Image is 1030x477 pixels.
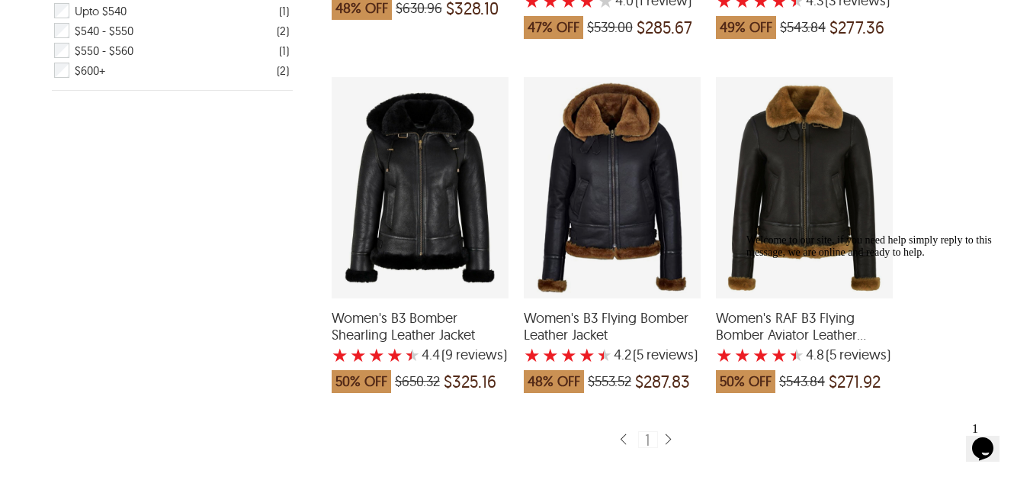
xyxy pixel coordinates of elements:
[617,433,629,447] img: sprite-icon
[75,40,133,60] span: $550 - $560
[332,347,348,363] label: 1 rating
[350,347,367,363] label: 2 rating
[332,370,391,393] span: 50% OFF
[332,288,509,400] a: Women's B3 Bomber Shearling Leather Jacket with a 4.444444444444444 Star Rating 9 Product Review ...
[75,60,105,80] span: $600+
[444,374,496,389] span: $325.16
[441,347,507,363] span: )
[966,416,1015,462] iframe: chat widget
[716,288,893,400] a: Women's RAF B3 Flying Bomber Aviator Leather Jacket with a 4.8 Star Rating 5 Product Review which...
[524,288,701,400] a: Women's B3 Flying Bomber Leather Jacket with a 4.2 Star Rating 5 Product Review which was at a pr...
[441,347,453,363] span: (9
[524,310,701,343] span: Women's B3 Flying Bomber Leather Jacket
[524,370,584,393] span: 48% OFF
[780,20,826,35] span: $543.84
[53,21,289,40] div: Filter $540 - $550 Women Aviator Leather Jackets
[53,40,289,60] div: Filter $550 - $560 Women Aviator Leather Jackets
[277,61,289,80] div: ( 2 )
[395,374,440,389] span: $650.32
[542,347,559,363] label: 2 rating
[277,21,289,40] div: ( 2 )
[53,1,289,21] div: Filter Upto $540 Women Aviator Leather Jackets
[396,1,442,16] span: $630.96
[633,347,643,363] span: (5
[6,6,252,30] span: Welcome to our site, if you need help simply reply to this message, we are online and ready to help.
[422,347,440,363] label: 4.4
[588,374,631,389] span: $553.52
[332,310,509,343] span: Women's B3 Bomber Shearling Leather Jacket
[6,6,281,31] div: Welcome to our site, if you need help simply reply to this message, we are online and ready to help.
[740,228,1015,408] iframe: chat widget
[453,347,503,363] span: reviews
[597,347,612,363] label: 5 rating
[560,347,577,363] label: 3 rating
[446,1,499,16] span: $328.10
[716,370,775,393] span: 50% OFF
[279,2,289,21] div: ( 1 )
[587,20,633,35] span: $539.00
[524,347,541,363] label: 1 rating
[405,347,420,363] label: 5 rating
[643,347,694,363] span: reviews
[638,431,658,448] div: 1
[368,347,385,363] label: 3 rating
[716,16,776,39] span: 49% OFF
[579,347,595,363] label: 4 rating
[75,1,127,21] span: Upto $540
[75,21,133,40] span: $540 - $550
[716,310,893,343] span: Women's RAF B3 Flying Bomber Aviator Leather Jacket
[734,347,751,363] label: 2 rating
[524,16,583,39] span: 47% OFF
[716,347,733,363] label: 1 rating
[635,374,690,389] span: $287.83
[633,347,698,363] span: )
[387,347,403,363] label: 4 rating
[637,20,692,35] span: $285.67
[614,347,631,363] label: 4.2
[829,20,884,35] span: $277.36
[662,433,674,447] img: sprite-icon
[279,41,289,60] div: ( 1 )
[53,60,289,80] div: Filter $600+ Women Aviator Leather Jackets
